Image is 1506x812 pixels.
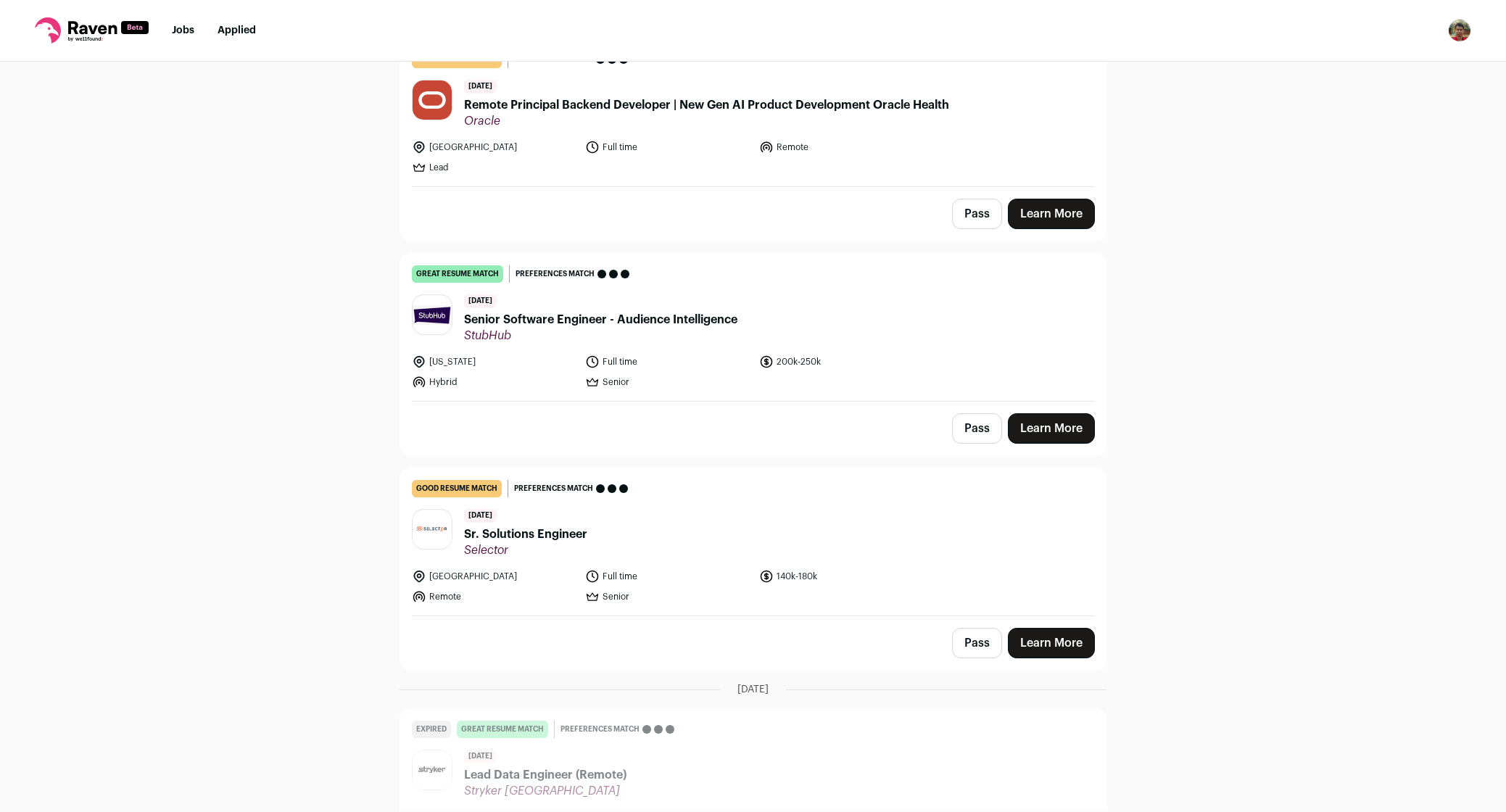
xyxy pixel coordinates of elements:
[413,305,452,325] img: 8849183d38fe54b265c2e9e1ce53497f272e5f9fafae1bf22f2e8b7a234106ab.jpg
[1448,19,1471,42] img: 713928-medium_jpg
[1008,199,1095,229] a: Learn More
[1008,628,1095,658] a: Learn More
[464,96,949,114] span: Remote Principal Backend Developer | New Gen AI Product Development Oracle Health
[464,509,497,523] span: [DATE]
[412,140,577,154] li: [GEOGRAPHIC_DATA]
[464,80,497,94] span: [DATE]
[218,25,256,36] a: Applied
[413,750,452,790] img: f801385804eecc15f6fb82cac04cc472af97815311e0481e7fa68a8731193264.jpg
[464,328,737,343] span: StubHub
[412,355,577,369] li: [US_STATE]
[585,375,750,389] li: Senior
[464,114,949,128] span: Oracle
[1448,19,1471,42] button: Open dropdown
[952,413,1002,444] button: Pass
[412,589,577,604] li: Remote
[412,721,451,738] div: Expired
[412,480,502,497] div: good resume match
[464,526,587,543] span: Sr. Solutions Engineer
[585,589,750,604] li: Senior
[759,140,924,154] li: Remote
[413,80,452,120] img: 9c76a23364af62e4939d45365de87dc0abf302c6cae1b266b89975f952efb27b.png
[464,766,626,784] span: Lead Data Engineer (Remote)
[516,267,595,281] span: Preferences match
[585,569,750,584] li: Full time
[464,750,497,763] span: [DATE]
[514,481,593,496] span: Preferences match
[737,682,769,697] span: [DATE]
[412,569,577,584] li: [GEOGRAPHIC_DATA]
[1008,413,1095,444] a: Learn More
[400,254,1106,401] a: great resume match Preferences match [DATE] Senior Software Engineer - Audience Intelligence Stub...
[413,517,452,542] img: c8cc996d6d59e043bd51996edddcdb277908c9fde0bf1554c24c57763f9faca5.jpg
[400,39,1106,186] a: good resume match Preferences match [DATE] Remote Principal Backend Developer | New Gen AI Produc...
[412,375,577,389] li: Hybrid
[400,468,1106,616] a: good resume match Preferences match [DATE] Sr. Solutions Engineer Selector [GEOGRAPHIC_DATA] Full...
[759,355,924,369] li: 200k-250k
[464,311,737,328] span: Senior Software Engineer - Audience Intelligence
[464,784,626,798] span: Stryker [GEOGRAPHIC_DATA]
[457,721,548,738] div: great resume match
[560,722,640,737] span: Preferences match
[759,569,924,584] li: 140k-180k
[412,265,503,283] div: great resume match
[585,140,750,154] li: Full time
[464,294,497,308] span: [DATE]
[585,355,750,369] li: Full time
[952,628,1002,658] button: Pass
[952,199,1002,229] button: Pass
[412,160,577,175] li: Lead
[464,543,587,558] span: Selector
[172,25,194,36] a: Jobs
